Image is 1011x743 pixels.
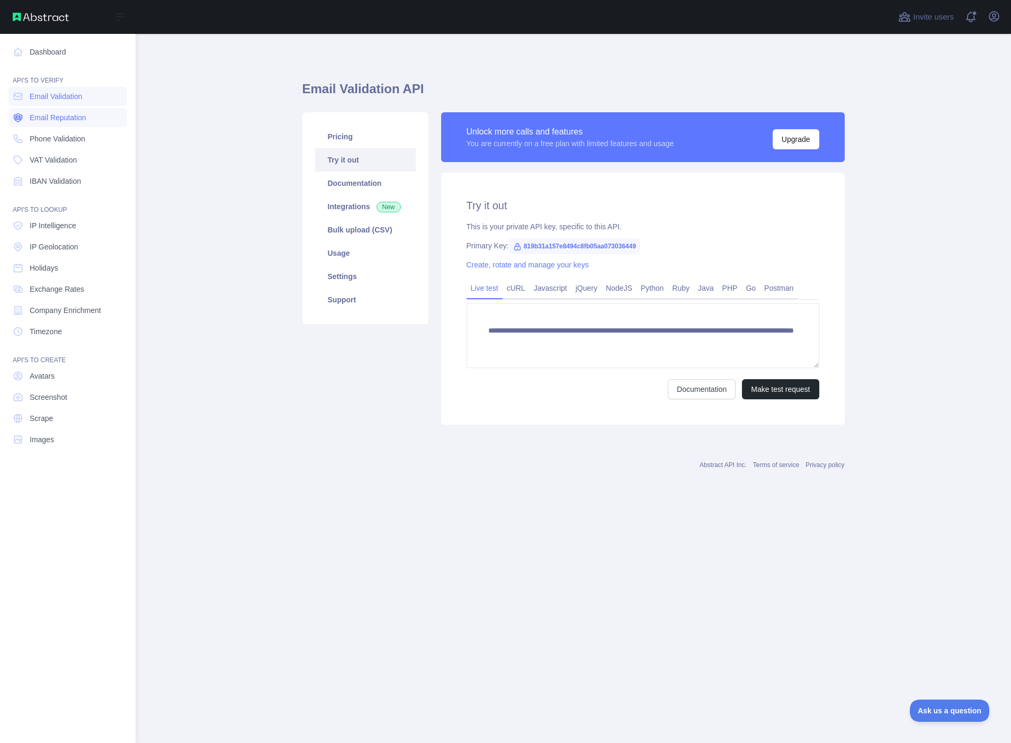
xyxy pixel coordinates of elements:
iframe: Toggle Customer Support [910,700,990,722]
a: Integrations New [315,195,416,218]
div: This is your private API key, specific to this API. [467,221,819,232]
div: You are currently on a free plan with limited features and usage [467,138,674,149]
a: IBAN Validation [8,172,127,191]
a: Dashboard [8,42,127,61]
a: Documentation [315,172,416,195]
a: Privacy policy [806,461,844,469]
span: Email Validation [30,91,82,102]
a: Python [637,280,668,297]
span: Screenshot [30,392,67,402]
a: IP Intelligence [8,216,127,235]
div: Primary Key: [467,240,819,251]
button: Upgrade [773,129,819,149]
a: PHP [718,280,742,297]
a: VAT Validation [8,150,127,169]
span: 819b31a157e8494c8fb05aa073036449 [509,238,640,254]
a: Settings [315,265,416,288]
span: Holidays [30,263,58,273]
span: Timezone [30,326,62,337]
a: Screenshot [8,388,127,407]
a: jQuery [571,280,602,297]
a: Abstract API Inc. [700,461,747,469]
a: Pricing [315,125,416,148]
h2: Try it out [467,198,819,213]
span: VAT Validation [30,155,77,165]
a: Phone Validation [8,129,127,148]
div: API'S TO CREATE [8,343,127,364]
button: Invite users [896,8,956,25]
a: Email Reputation [8,108,127,127]
span: Email Reputation [30,112,86,123]
a: Create, rotate and manage your keys [467,261,589,269]
a: Scrape [8,409,127,428]
a: Bulk upload (CSV) [315,218,416,241]
a: Holidays [8,258,127,277]
span: Company Enrichment [30,305,101,316]
a: Postman [760,280,798,297]
h1: Email Validation API [302,80,845,106]
a: Try it out [315,148,416,172]
span: Images [30,434,54,445]
button: Make test request [742,379,819,399]
a: Usage [315,241,416,265]
a: NodeJS [602,280,637,297]
a: Images [8,430,127,449]
a: Go [741,280,760,297]
a: Support [315,288,416,311]
span: New [377,202,401,212]
a: Company Enrichment [8,301,127,320]
a: Terms of service [753,461,799,469]
div: API'S TO VERIFY [8,64,127,85]
a: Timezone [8,322,127,341]
a: Avatars [8,366,127,386]
a: Exchange Rates [8,280,127,299]
a: Javascript [530,280,571,297]
span: Avatars [30,371,55,381]
span: Exchange Rates [30,284,84,294]
a: Ruby [668,280,694,297]
span: Scrape [30,413,53,424]
div: API'S TO LOOKUP [8,193,127,214]
a: Java [694,280,718,297]
a: Documentation [668,379,736,399]
img: Abstract API [13,13,69,21]
a: Live test [467,280,503,297]
div: Unlock more calls and features [467,126,674,138]
a: IP Geolocation [8,237,127,256]
a: cURL [503,280,530,297]
span: IBAN Validation [30,176,81,186]
span: Invite users [913,11,954,23]
span: IP Geolocation [30,241,78,252]
span: Phone Validation [30,133,85,144]
span: IP Intelligence [30,220,76,231]
a: Email Validation [8,87,127,106]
